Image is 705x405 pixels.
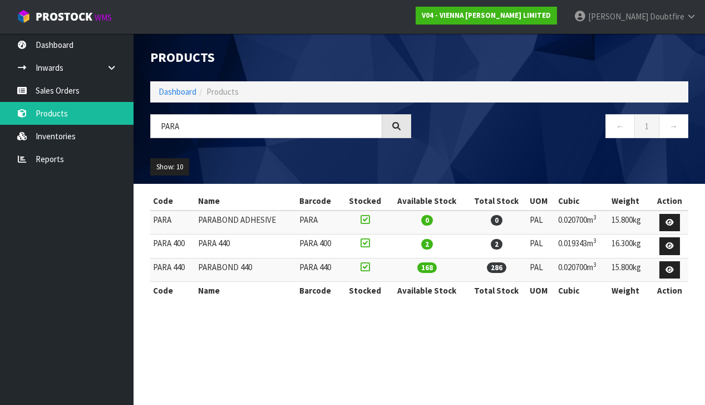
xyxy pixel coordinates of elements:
[206,86,239,97] span: Products
[588,11,648,22] span: [PERSON_NAME]
[609,211,651,235] td: 15.800kg
[36,9,92,24] span: ProStock
[593,237,596,245] sup: 3
[150,211,195,235] td: PARA
[555,282,609,300] th: Cubic
[527,235,555,258] td: PAL
[609,258,651,282] td: 15.800kg
[555,192,609,210] th: Cubic
[527,211,555,235] td: PAL
[555,258,609,282] td: 0.020700m
[605,114,635,138] a: ←
[650,11,684,22] span: Doubtfire
[417,262,437,273] span: 168
[651,192,688,210] th: Action
[593,261,596,269] sup: 3
[527,192,555,210] th: UOM
[195,192,297,210] th: Name
[491,215,502,226] span: 0
[388,282,466,300] th: Available Stock
[342,282,388,300] th: Stocked
[150,114,382,138] input: Search products
[297,235,342,258] td: PARA 400
[150,282,195,300] th: Code
[17,9,31,23] img: cube-alt.png
[150,50,411,65] h1: Products
[195,282,297,300] th: Name
[388,192,466,210] th: Available Stock
[195,211,297,235] td: PARABOND ADHESIVE
[491,239,502,250] span: 2
[527,282,555,300] th: UOM
[150,258,195,282] td: PARA 440
[593,213,596,221] sup: 3
[421,215,433,226] span: 0
[609,282,651,300] th: Weight
[95,12,112,23] small: WMS
[297,282,342,300] th: Barcode
[297,211,342,235] td: PARA
[609,235,651,258] td: 16.300kg
[487,262,506,273] span: 286
[150,158,189,176] button: Show: 10
[150,192,195,210] th: Code
[195,258,297,282] td: PARABOND 440
[150,235,195,258] td: PARA 400
[195,235,297,258] td: PARA 440
[634,114,659,138] a: 1
[428,114,689,141] nav: Page navigation
[466,192,527,210] th: Total Stock
[421,239,433,250] span: 2
[527,258,555,282] td: PAL
[159,86,196,97] a: Dashboard
[651,282,688,300] th: Action
[555,235,609,258] td: 0.019343m
[422,11,551,20] strong: V04 - VIENNA [PERSON_NAME] LIMITED
[466,282,527,300] th: Total Stock
[555,211,609,235] td: 0.020700m
[659,114,688,138] a: →
[297,192,342,210] th: Barcode
[297,258,342,282] td: PARA 440
[342,192,388,210] th: Stocked
[609,192,651,210] th: Weight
